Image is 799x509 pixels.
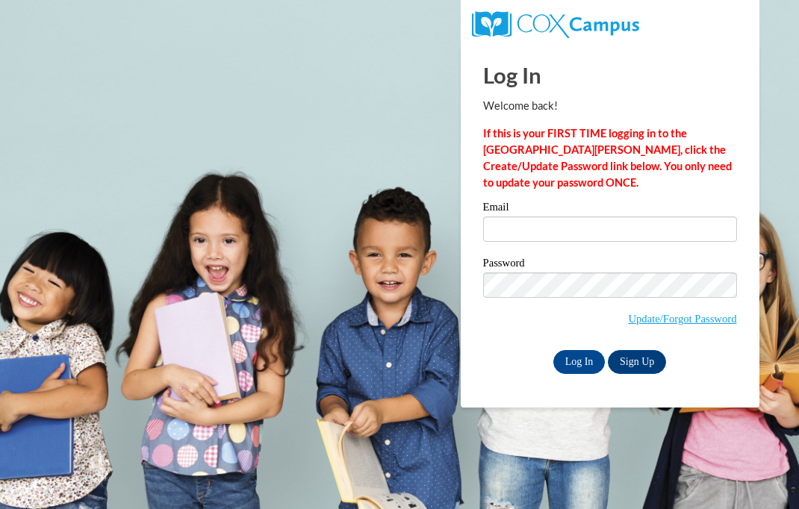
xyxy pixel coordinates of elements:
[483,60,737,90] h1: Log In
[608,350,666,374] a: Sign Up
[628,313,736,325] a: Update/Forgot Password
[472,11,639,38] img: COX Campus
[553,350,606,374] input: Log In
[483,202,737,216] label: Email
[483,127,732,189] strong: If this is your FIRST TIME logging in to the [GEOGRAPHIC_DATA][PERSON_NAME], click the Create/Upd...
[483,257,737,272] label: Password
[483,98,737,114] p: Welcome back!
